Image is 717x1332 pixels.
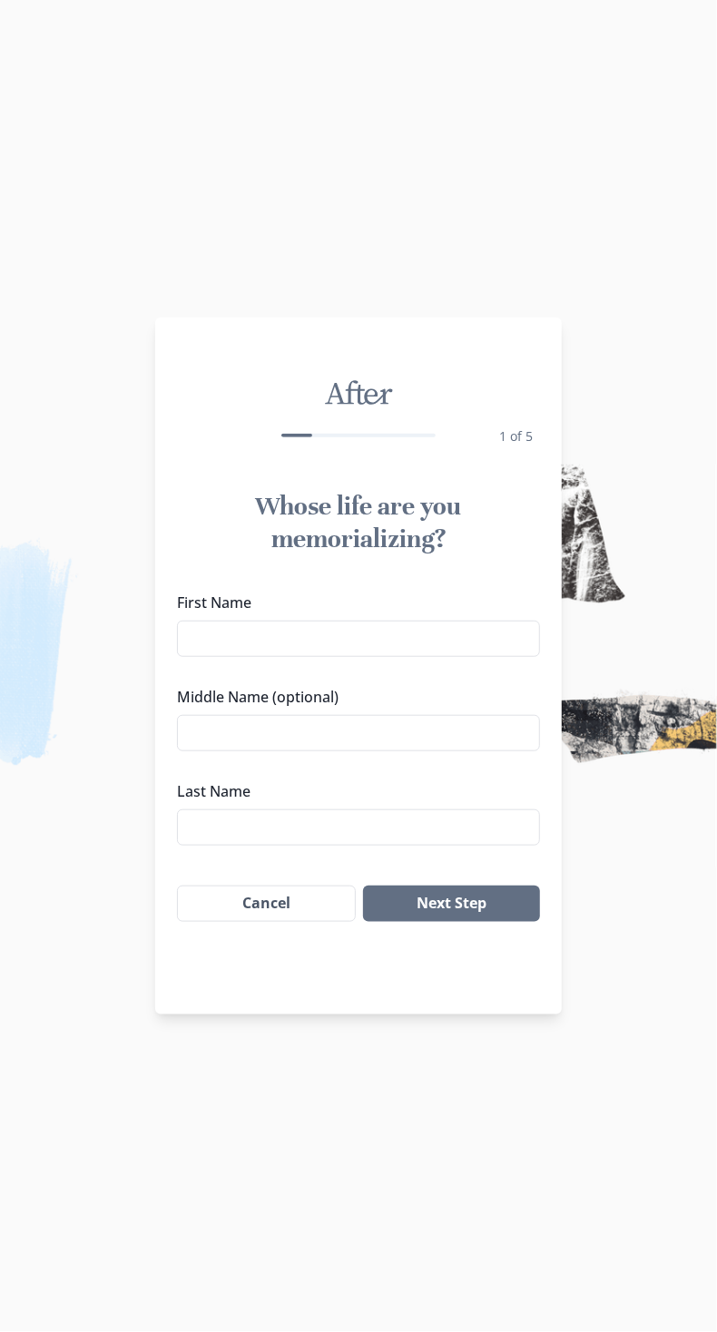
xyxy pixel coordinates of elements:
[499,427,533,445] span: 1 of 5
[177,686,529,708] label: Middle Name (optional)
[363,886,540,922] button: Next Step
[177,592,529,613] label: First Name
[177,780,529,802] label: Last Name
[177,490,540,555] h1: Whose life are you memorializing?
[177,886,356,922] button: Cancel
